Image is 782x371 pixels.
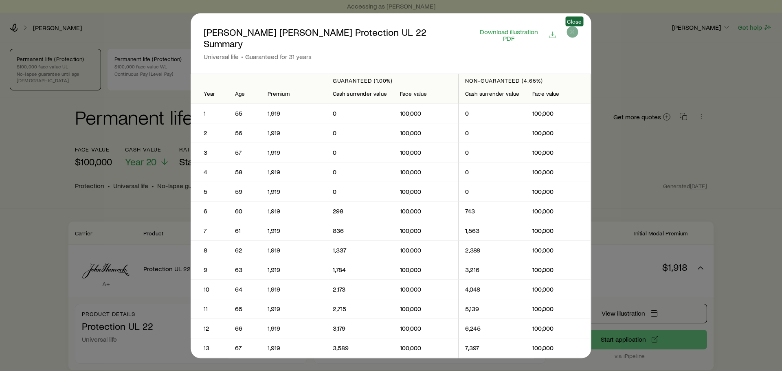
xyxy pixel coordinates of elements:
p: 67 [235,344,255,352]
p: 7,397 [465,344,519,352]
p: 10 [204,285,215,293]
p: 100,000 [533,246,584,254]
p: 12 [204,324,215,332]
p: 1,919 [268,226,319,235]
p: 1 [204,109,215,117]
p: 1,919 [268,187,319,195]
p: 1,919 [268,285,319,293]
p: 3 [204,148,215,156]
p: 1,919 [268,305,319,313]
p: 65 [235,305,255,313]
p: 6 [204,207,215,215]
p: 100,000 [400,187,452,195]
p: 1,919 [268,129,319,137]
p: 59 [235,187,255,195]
p: 1,919 [268,266,319,274]
div: Face value [400,90,452,97]
p: 2,173 [333,285,387,293]
p: 100,000 [400,168,452,176]
p: 57 [235,148,255,156]
p: 3,589 [333,344,387,352]
p: 64 [235,285,255,293]
p: 0 [333,168,387,176]
p: 100,000 [533,305,584,313]
p: 2,388 [465,246,519,254]
p: 0 [333,129,387,137]
p: 100,000 [533,207,584,215]
p: 4 [204,168,215,176]
p: 100,000 [400,324,452,332]
p: 100,000 [400,344,452,352]
p: 0 [333,148,387,156]
button: Download illustration PDF [474,28,557,42]
p: 1,919 [268,324,319,332]
p: 6,245 [465,324,519,332]
p: 100,000 [400,207,452,215]
p: Non-guaranteed (4.65%) [465,77,584,83]
p: 100,000 [400,305,452,313]
p: 60 [235,207,255,215]
p: 100,000 [533,344,584,352]
p: 836 [333,226,387,235]
p: 9 [204,266,215,274]
div: Premium [268,90,319,97]
div: Year [204,90,215,97]
p: 56 [235,129,255,137]
div: Age [235,90,255,97]
p: 5,139 [465,305,519,313]
p: 1,919 [268,207,319,215]
p: 2 [204,129,215,137]
div: Face value [533,90,584,97]
div: Cash surrender value [465,90,519,97]
p: 61 [235,226,255,235]
p: 100,000 [400,129,452,137]
p: 100,000 [400,109,452,117]
p: 1,784 [333,266,387,274]
p: 1,919 [268,168,319,176]
p: 0 [465,168,519,176]
p: 298 [333,207,387,215]
p: 1,919 [268,109,319,117]
p: 13 [204,344,215,352]
div: Cash surrender value [333,90,387,97]
p: 4,048 [465,285,519,293]
p: 62 [235,246,255,254]
p: 1,563 [465,226,519,235]
p: 1,919 [268,148,319,156]
span: Download illustration PDF [474,28,543,41]
p: 100,000 [533,109,584,117]
p: 8 [204,246,215,254]
p: 0 [465,148,519,156]
p: Guaranteed (1.00%) [333,77,452,83]
p: 100,000 [533,285,584,293]
p: 0 [333,109,387,117]
p: 66 [235,324,255,332]
p: 11 [204,305,215,313]
p: 2,715 [333,305,387,313]
p: 58 [235,168,255,176]
p: 1,919 [268,344,319,352]
p: 100,000 [533,266,584,274]
p: 0 [465,109,519,117]
p: 100,000 [533,168,584,176]
p: Universal life Guaranteed for 31 years [204,52,464,60]
p: 0 [465,129,519,137]
span: Close [567,18,582,24]
p: 100,000 [400,266,452,274]
p: 100,000 [533,226,584,235]
p: 7 [204,226,215,235]
p: 0 [333,187,387,195]
p: 1,919 [268,246,319,254]
p: 100,000 [400,148,452,156]
p: [PERSON_NAME] [PERSON_NAME] Protection UL 22 Summary [204,26,464,49]
p: 1,337 [333,246,387,254]
p: 100,000 [400,285,452,293]
p: 3,216 [465,266,519,274]
p: 100,000 [533,129,584,137]
p: 5 [204,187,215,195]
p: 55 [235,109,255,117]
p: 3,179 [333,324,387,332]
p: 0 [465,187,519,195]
p: 100,000 [400,246,452,254]
p: 63 [235,266,255,274]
